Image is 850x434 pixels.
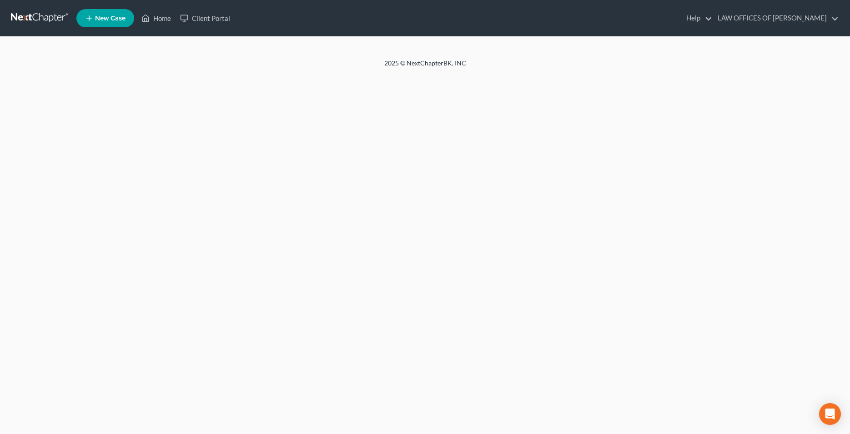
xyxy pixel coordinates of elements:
div: 2025 © NextChapterBK, INC [166,59,684,75]
new-legal-case-button: New Case [76,9,134,27]
a: Client Portal [176,10,235,26]
a: Help [682,10,712,26]
div: Open Intercom Messenger [819,403,841,425]
a: LAW OFFICES OF [PERSON_NAME] [713,10,839,26]
a: Home [137,10,176,26]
